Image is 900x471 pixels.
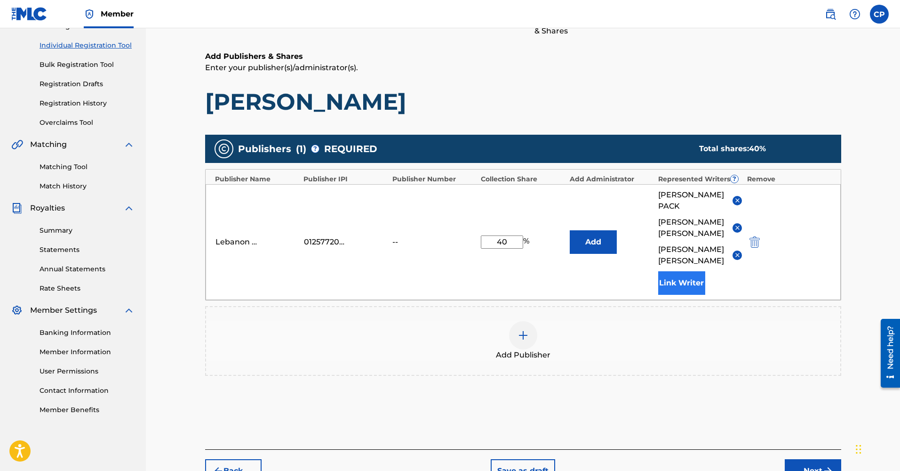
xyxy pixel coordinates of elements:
[218,143,230,154] img: publishers
[311,145,319,153] span: ?
[40,118,135,128] a: Overclaims Tool
[570,230,617,254] button: Add
[821,5,840,24] a: Public Search
[11,203,23,214] img: Royalties
[215,174,299,184] div: Publisher Name
[658,174,742,184] div: Represented Writers
[747,174,831,184] div: Remove
[749,144,766,153] span: 40 %
[523,235,532,249] span: %
[40,60,135,70] a: Bulk Registration Tool
[40,245,135,255] a: Statements
[734,224,741,231] img: remove-from-list-button
[205,88,841,116] h1: [PERSON_NAME]
[296,142,306,156] span: ( 1 )
[699,143,822,154] div: Total shares:
[856,435,861,463] div: Drag
[845,5,864,24] div: Help
[11,7,48,21] img: MLC Logo
[40,162,135,172] a: Matching Tool
[570,174,654,184] div: Add Administrator
[84,8,95,20] img: Top Rightsholder
[30,139,67,150] span: Matching
[40,366,135,376] a: User Permissions
[123,139,135,150] img: expand
[40,405,135,415] a: Member Benefits
[11,305,23,316] img: Member Settings
[734,197,741,204] img: remove-from-list-button
[40,328,135,338] a: Banking Information
[40,284,135,293] a: Rate Sheets
[238,142,291,156] span: Publishers
[825,8,836,20] img: search
[324,142,377,156] span: REQUIRED
[40,98,135,108] a: Registration History
[11,139,23,150] img: Matching
[40,264,135,274] a: Annual Statements
[392,174,477,184] div: Publisher Number
[874,315,900,392] iframe: Resource Center
[40,347,135,357] a: Member Information
[101,8,134,19] span: Member
[870,5,889,24] div: User Menu
[30,203,65,214] span: Royalties
[30,305,97,316] span: Member Settings
[40,226,135,235] a: Summary
[658,271,705,295] button: Link Writer
[205,51,841,62] h6: Add Publishers & Shares
[496,349,550,361] span: Add Publisher
[123,305,135,316] img: expand
[658,244,725,267] span: [PERSON_NAME] [PERSON_NAME]
[205,62,841,73] p: Enter your publisher(s)/administrator(s).
[734,252,741,259] img: remove-from-list-button
[40,41,135,50] a: Individual Registration Tool
[658,189,725,212] span: [PERSON_NAME] PACK
[40,79,135,89] a: Registration Drafts
[853,426,900,471] iframe: Chat Widget
[40,181,135,191] a: Match History
[749,236,760,248] img: 12a2ab48e56ec057fbd8.svg
[303,174,388,184] div: Publisher IPI
[481,174,565,184] div: Collection Share
[849,8,860,20] img: help
[658,217,725,239] span: [PERSON_NAME] [PERSON_NAME]
[518,330,529,341] img: add
[40,386,135,396] a: Contact Information
[123,203,135,214] img: expand
[731,175,738,183] span: ?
